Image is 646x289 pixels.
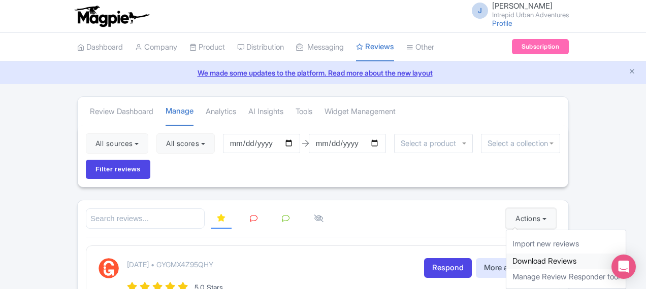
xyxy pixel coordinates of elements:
[127,259,213,270] p: [DATE] • GYGMX4Z95QHY
[90,98,153,126] a: Review Dashboard
[472,3,488,19] span: J
[99,258,119,278] img: GetYourGuide Logo
[86,160,150,179] input: Filter reviews
[611,255,636,279] div: Open Intercom Messenger
[86,133,148,154] button: All sources
[296,98,312,126] a: Tools
[206,98,236,126] a: Analytics
[628,66,636,78] button: Close announcement
[189,33,225,61] a: Product
[156,133,215,154] button: All scores
[325,98,396,126] a: Widget Management
[506,234,626,254] a: Import new reviews
[401,139,462,148] input: Select a product
[72,5,151,27] img: logo-ab69f6fb50320c5b225c76a69d11143b.png
[6,67,640,78] a: We made some updates to the platform. Read more about the new layout
[492,12,569,18] small: Intrepid Urban Adventures
[476,258,547,278] button: More actions
[512,39,569,54] a: Subscription
[406,33,434,61] a: Other
[248,98,283,126] a: AI Insights
[466,2,569,18] a: J [PERSON_NAME] Intrepid Urban Adventures
[506,208,556,229] button: Actions
[77,33,123,61] a: Dashboard
[296,33,344,61] a: Messaging
[135,33,177,61] a: Company
[424,258,472,278] a: Respond
[86,208,205,229] input: Search reviews...
[492,19,512,27] a: Profile
[492,1,553,11] span: [PERSON_NAME]
[488,139,554,148] input: Select a collection
[237,33,284,61] a: Distribution
[166,97,193,126] a: Manage
[356,33,394,62] a: Reviews
[506,269,626,285] a: Manage Review Responder tool
[506,254,626,269] a: Download Reviews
